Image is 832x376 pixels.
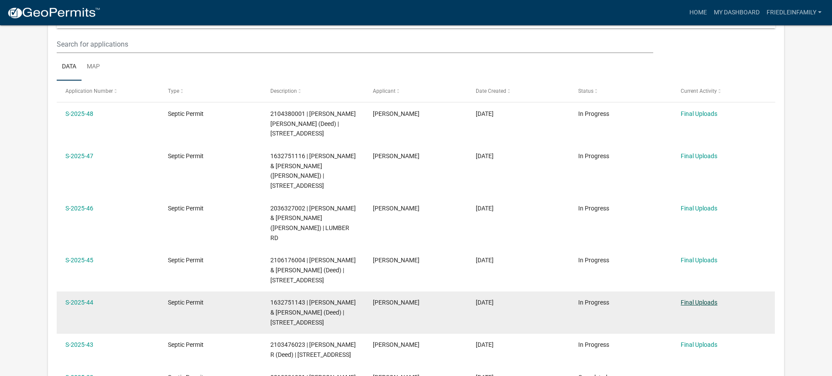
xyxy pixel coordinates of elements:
[270,88,297,94] span: Description
[65,341,93,348] a: S-2025-43
[168,152,204,159] span: Septic Permit
[373,341,419,348] span: Jeff Friedlein
[65,152,93,159] a: S-2025-47
[373,110,419,117] span: Jeff Friedlein
[578,205,609,212] span: In Progress
[476,110,494,117] span: 07/25/2025
[65,257,93,264] a: S-2025-45
[270,110,356,137] span: 2104380001 | SCHNEIDER DONALD JOSEPH (Deed) | 36317 NOBLE RD
[476,341,494,348] span: 07/25/2025
[168,205,204,212] span: Septic Permit
[763,4,825,21] a: friedleinfamily
[270,152,356,189] span: 1632751116 | LUEKEN JASON N & LISA E (Deed) | 422 RIVER VIEW RD
[262,81,365,102] datatable-header-cell: Description
[681,88,717,94] span: Current Activity
[672,81,775,102] datatable-header-cell: Current Activity
[57,53,82,81] a: Data
[467,81,570,102] datatable-header-cell: Date Created
[65,88,113,94] span: Application Number
[373,299,419,306] span: Jeff Friedlein
[476,257,494,264] span: 07/25/2025
[578,299,609,306] span: In Progress
[570,81,672,102] datatable-header-cell: Status
[65,205,93,212] a: S-2025-46
[168,88,179,94] span: Type
[373,88,396,94] span: Applicant
[168,110,204,117] span: Septic Permit
[65,110,93,117] a: S-2025-48
[681,341,717,348] a: Final Uploads
[710,4,763,21] a: My Dashboard
[681,205,717,212] a: Final Uploads
[681,257,717,264] a: Final Uploads
[168,341,204,348] span: Septic Permit
[578,88,593,94] span: Status
[57,35,653,53] input: Search for applications
[476,88,506,94] span: Date Created
[270,205,356,241] span: 2036327002 | MCCORMICK MARY & DWIGHT (Deed) | LUMBER RD
[681,152,717,159] a: Final Uploads
[373,205,419,212] span: Jeff Friedlein
[365,81,467,102] datatable-header-cell: Applicant
[65,299,93,306] a: S-2025-44
[578,257,609,264] span: In Progress
[57,81,159,102] datatable-header-cell: Application Number
[168,299,204,306] span: Septic Permit
[578,110,609,117] span: In Progress
[681,299,717,306] a: Final Uploads
[578,152,609,159] span: In Progress
[476,205,494,212] span: 07/25/2025
[82,53,105,81] a: Map
[270,257,356,284] span: 2106176004 | BARNHART ERIC & AUDRA (Deed) | 34236 MESQUITE RD
[168,257,204,264] span: Septic Permit
[476,152,494,159] span: 07/25/2025
[160,81,262,102] datatable-header-cell: Type
[686,4,710,21] a: Home
[270,341,356,358] span: 2103476023 | MOSER CLAY R (Deed) | 308 BUCK RIDGE CT
[373,257,419,264] span: Jeff Friedlein
[476,299,494,306] span: 07/25/2025
[373,152,419,159] span: Jeff Friedlein
[270,299,356,326] span: 1632751143 | EVANS JEFFREY D & JULIE C (Deed) | 486 RIVER VIEW RD
[681,110,717,117] a: Final Uploads
[578,341,609,348] span: In Progress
